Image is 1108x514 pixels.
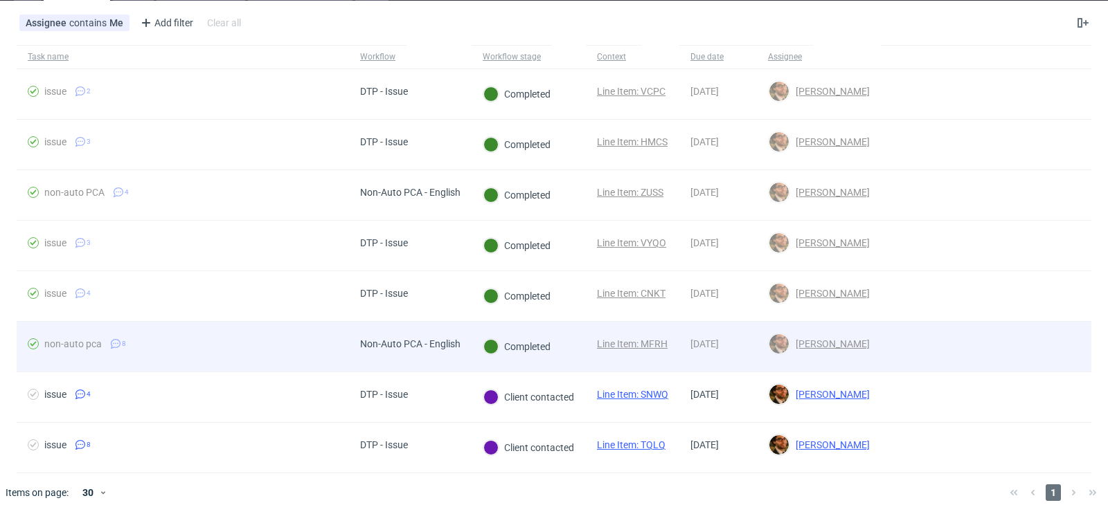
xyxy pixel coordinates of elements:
[768,51,802,62] div: Assignee
[790,338,870,349] span: [PERSON_NAME]
[790,187,870,198] span: [PERSON_NAME]
[790,136,870,147] span: [PERSON_NAME]
[125,187,129,198] span: 4
[44,86,66,97] div: issue
[690,288,719,299] span: [DATE]
[690,389,719,400] span: [DATE]
[597,187,663,198] a: Line Item: ZUSS
[769,284,789,303] img: Matteo Corsico
[360,237,408,248] div: DTP - Issue
[483,389,574,405] div: Client contacted
[483,288,551,304] div: Completed
[790,288,870,299] span: [PERSON_NAME]
[769,334,789,354] img: Matteo Corsico
[44,338,102,349] div: non-auto pca
[790,86,870,97] span: [PERSON_NAME]
[204,13,244,33] div: Clear all
[483,238,551,253] div: Completed
[769,233,789,253] img: Matteo Corsico
[109,17,123,28] div: Me
[44,237,66,248] div: issue
[360,389,408,400] div: DTP - Issue
[769,385,789,404] img: Matteo Corsico
[597,389,668,400] a: Line Item: SNWQ
[690,439,719,450] span: [DATE]
[597,51,630,62] div: Context
[597,86,665,97] a: Line Item: VCPC
[769,132,789,152] img: Matteo Corsico
[360,338,461,349] div: Non-Auto PCA - English
[122,338,126,349] span: 8
[769,435,789,455] img: Matteo Corsico
[44,389,66,400] div: issue
[44,439,66,450] div: issue
[483,440,574,455] div: Client contacted
[1046,484,1061,501] span: 1
[690,187,719,198] span: [DATE]
[28,51,338,63] span: Task name
[790,439,870,450] span: [PERSON_NAME]
[360,187,461,198] div: Non-Auto PCA - English
[26,17,69,28] span: Assignee
[690,237,719,248] span: [DATE]
[360,288,408,299] div: DTP - Issue
[360,439,408,450] div: DTP - Issue
[483,187,551,203] div: Completed
[483,86,551,102] div: Completed
[360,136,408,147] div: DTP - Issue
[360,86,408,97] div: DTP - Issue
[769,183,789,202] img: Matteo Corsico
[87,237,91,248] span: 3
[87,288,91,299] span: 4
[6,486,69,499] span: Items on page:
[597,439,665,450] a: Line Item: TQLQ
[597,338,668,349] a: Line Item: MFRH
[597,237,666,248] a: Line Item: VYQO
[87,136,91,147] span: 3
[483,137,551,152] div: Completed
[690,338,719,349] span: [DATE]
[360,51,395,62] div: Workflow
[690,86,719,97] span: [DATE]
[690,51,746,63] span: Due date
[790,389,870,400] span: [PERSON_NAME]
[135,12,196,34] div: Add filter
[44,136,66,147] div: issue
[87,439,91,450] span: 8
[790,237,870,248] span: [PERSON_NAME]
[690,136,719,147] span: [DATE]
[74,483,99,502] div: 30
[44,187,105,198] div: non-auto PCA
[87,86,91,97] span: 2
[483,339,551,354] div: Completed
[87,389,91,400] span: 4
[597,136,668,147] a: Line Item: HMCS
[769,82,789,101] img: Matteo Corsico
[483,51,541,62] div: Workflow stage
[597,288,665,299] a: Line Item: CNKT
[69,17,109,28] span: contains
[44,288,66,299] div: issue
